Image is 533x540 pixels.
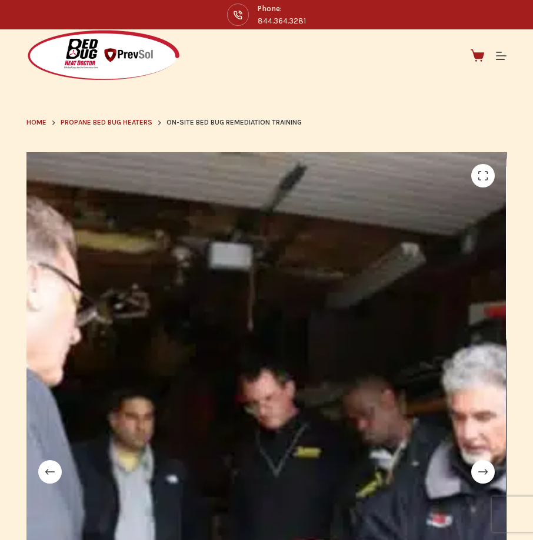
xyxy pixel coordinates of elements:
button: Open LiveChat chat widget [9,5,45,40]
a: 844.364.3281 [258,16,306,25]
span: Home [26,118,46,126]
span: On-Site Bed Bug Remediation Training [166,117,302,129]
span: Propane Bed Bug Heaters [61,118,152,126]
a: Home [26,117,46,129]
img: Prevsol/Bed Bug Heat Doctor [26,29,181,82]
button: Menu [496,51,507,61]
span: Phone: [258,2,306,15]
a: Propane Bed Bug Heaters [61,117,152,129]
a: 🔍 [471,164,495,187]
